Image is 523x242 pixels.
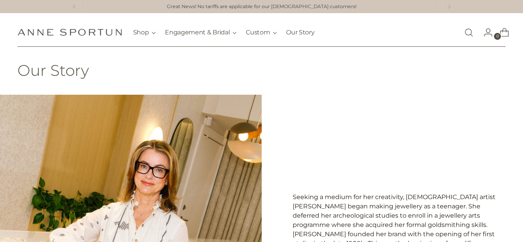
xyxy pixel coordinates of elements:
[494,25,509,40] a: Open cart modal
[286,24,314,41] a: Our Story
[17,29,122,36] a: Anne Sportun Fine Jewellery
[133,24,156,41] button: Shop
[494,33,501,40] span: 0
[477,25,493,40] a: Go to the account page
[167,3,357,10] a: Great News! No tariffs are applicable for our [DEMOGRAPHIC_DATA] customers!
[17,62,506,79] h2: Our Story
[461,25,477,40] a: Open search modal
[246,24,277,41] button: Custom
[165,24,237,41] button: Engagement & Bridal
